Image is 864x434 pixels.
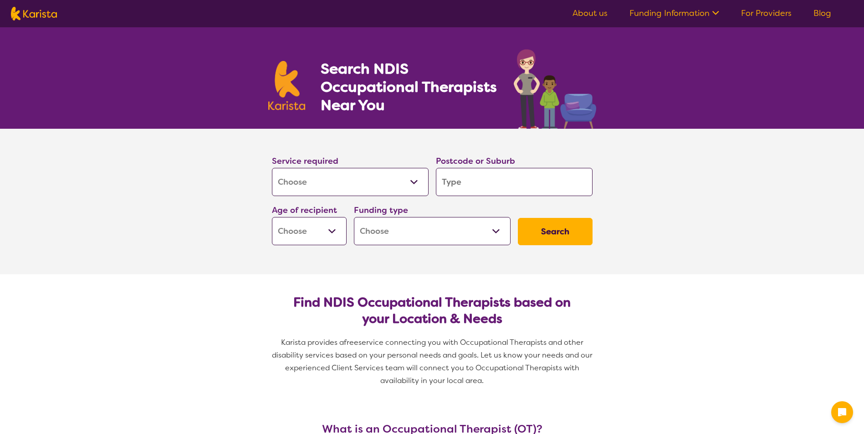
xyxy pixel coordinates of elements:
a: About us [573,8,608,19]
a: Funding Information [629,8,719,19]
label: Age of recipient [272,205,337,216]
span: Karista provides a [281,338,344,347]
label: Postcode or Suburb [436,156,515,167]
h1: Search NDIS Occupational Therapists Near You [321,60,498,114]
img: Karista logo [268,61,306,110]
span: service connecting you with Occupational Therapists and other disability services based on your p... [272,338,594,385]
a: For Providers [741,8,792,19]
label: Service required [272,156,338,167]
a: Blog [813,8,831,19]
span: free [344,338,358,347]
button: Search [518,218,593,245]
h2: Find NDIS Occupational Therapists based on your Location & Needs [279,294,585,327]
img: occupational-therapy [514,49,596,129]
label: Funding type [354,205,408,216]
input: Type [436,168,593,196]
img: Karista logo [11,7,57,20]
